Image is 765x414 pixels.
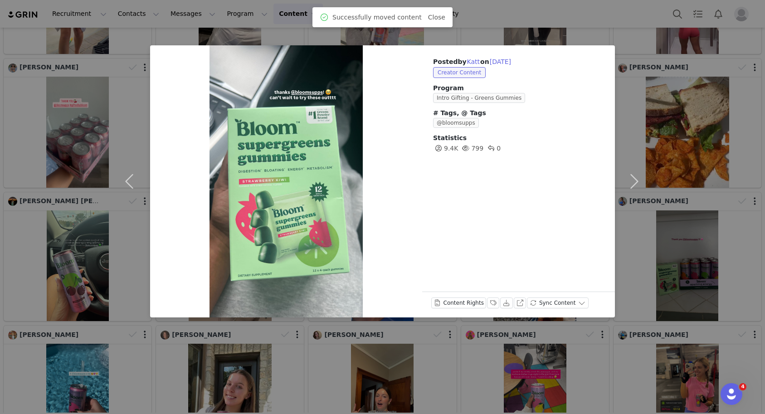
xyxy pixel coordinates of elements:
span: 0 [486,145,501,152]
span: Intro Gifting - Greens Gummies [433,93,525,103]
span: 799 [460,145,483,152]
span: 4 [739,383,746,390]
a: Close [428,14,445,21]
iframe: Intercom live chat [721,383,742,405]
span: 9.4K [433,145,458,152]
span: # Tags, @ Tags [433,109,486,117]
button: Katt [467,56,481,67]
button: Sync Content [527,297,589,308]
span: Creator Content [433,67,486,78]
span: Posted on [433,58,512,65]
span: @bloomsupps [433,118,479,128]
span: Statistics [433,134,467,141]
button: Content Rights [431,297,486,308]
a: Intro Gifting - Greens Gummies [433,94,529,101]
span: Successfully moved content [332,13,422,22]
span: Program [433,83,604,93]
span: by [458,58,480,65]
button: [DATE] [489,56,512,67]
